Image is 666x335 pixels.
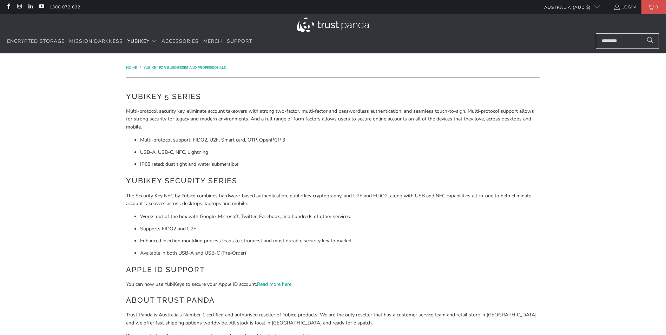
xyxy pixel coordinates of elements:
[161,38,199,45] span: Accessories
[140,65,141,70] span: /
[140,149,540,156] li: USB-A, USB-C, NFC, Lightning
[203,38,222,45] span: Merch
[140,160,540,168] li: IP68 rated: dust tight and water submersible
[126,175,540,186] h2: YubiKey Security Series
[7,33,65,50] a: Encrypted Storage
[126,264,540,275] h2: Apple ID Support
[126,107,540,131] p: Multi-protocol security key, eliminate account takeovers with strong two-factor, multi-factor and...
[126,65,137,70] span: Home
[596,33,659,49] input: Search...
[69,38,123,45] span: Mission Darkness
[7,33,252,50] nav: Translation missing: en.navigation.header.main_nav
[144,65,226,70] a: YubiKey for Businesses and Professionals
[126,311,540,327] p: Trust Panda is Australia's Number 1 certified and authorised reseller of Yubico products. We are ...
[69,33,123,50] a: Mission Darkness
[140,237,540,245] li: Enhanced injection moulding process leads to strongest and most durable security key to market
[7,38,65,45] span: Encrypted Storage
[227,33,252,50] a: Support
[126,65,138,70] a: Home
[140,225,540,233] li: Supports FIDO2 and U2F
[126,91,540,102] h2: YubiKey 5 Series
[127,33,157,50] summary: YubiKey
[27,4,33,10] a: Trust Panda Australia on LinkedIn
[614,3,636,11] a: Login
[16,4,22,10] a: Trust Panda Australia on Instagram
[126,295,540,306] h2: About Trust Panda
[126,192,540,208] p: The Security Key NFC by Yubico combines hardware-based authentication, public key cryptography, a...
[5,4,11,10] a: Trust Panda Australia on Facebook
[297,18,369,32] img: Trust Panda Australia
[257,281,291,288] a: Read more here
[641,33,659,49] button: Search
[227,38,252,45] span: Support
[140,249,540,257] li: Available in both USB-A and USB-C (Pre-Order)
[203,33,222,50] a: Merch
[50,3,80,11] a: 1300 072 632
[140,213,540,221] li: Works out of the box with Google, Microsoft, Twitter, Facebook, and hundreds of other services.
[140,136,540,144] li: Multi-protocol support; FIDO2, U2F, Smart card, OTP, OpenPGP 3
[38,4,44,10] a: Trust Panda Australia on YouTube
[126,281,540,288] p: You can now use YubiKeys to secure your Apple ID account. .
[161,33,199,50] a: Accessories
[127,38,150,45] span: YubiKey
